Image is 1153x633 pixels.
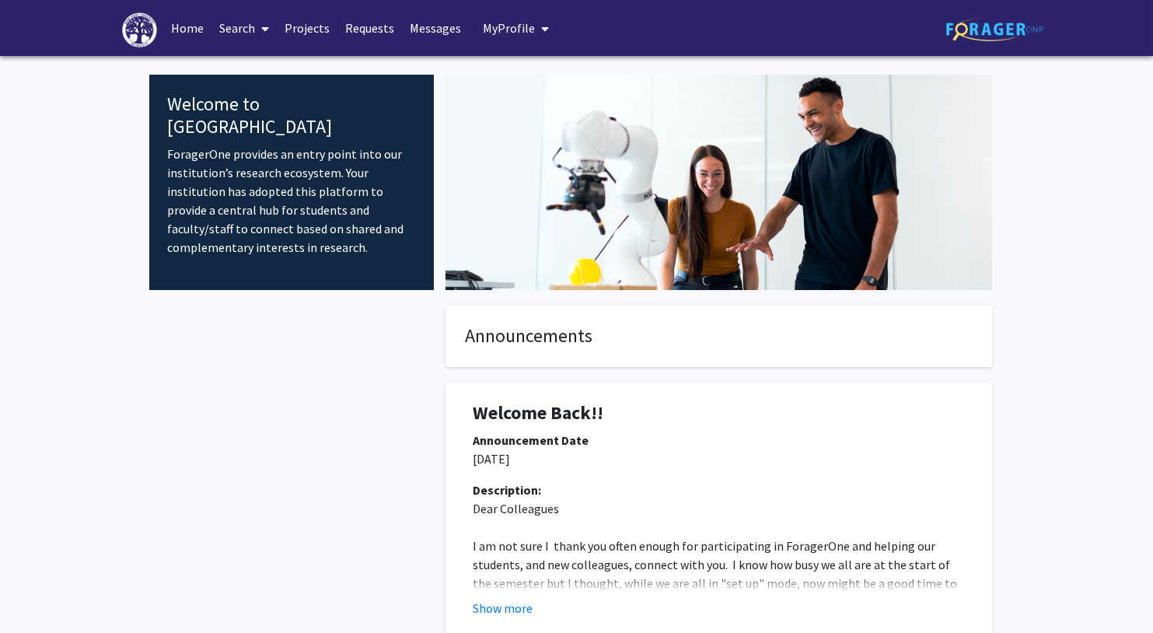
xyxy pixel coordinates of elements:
[211,1,277,55] a: Search
[946,17,1043,41] img: ForagerOne Logo
[483,20,535,36] span: My Profile
[473,599,533,617] button: Show more
[168,145,416,257] p: ForagerOne provides an entry point into our institution’s research ecosystem. Your institution ha...
[473,481,965,499] div: Description:
[168,93,416,138] h4: Welcome to [GEOGRAPHIC_DATA]
[445,75,992,290] img: Cover Image
[473,449,965,468] p: [DATE]
[473,431,965,449] div: Announcement Date
[473,537,965,630] p: I am not sure I thank you often enough for participating in ForagerOne and helping our students, ...
[337,1,402,55] a: Requests
[473,402,965,425] h1: Welcome Back!!
[12,563,66,621] iframe: Chat
[465,325,973,348] h4: Announcements
[402,1,469,55] a: Messages
[473,499,965,518] p: Dear Colleagues
[277,1,337,55] a: Projects
[163,1,211,55] a: Home
[122,12,158,47] img: High Point University Logo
